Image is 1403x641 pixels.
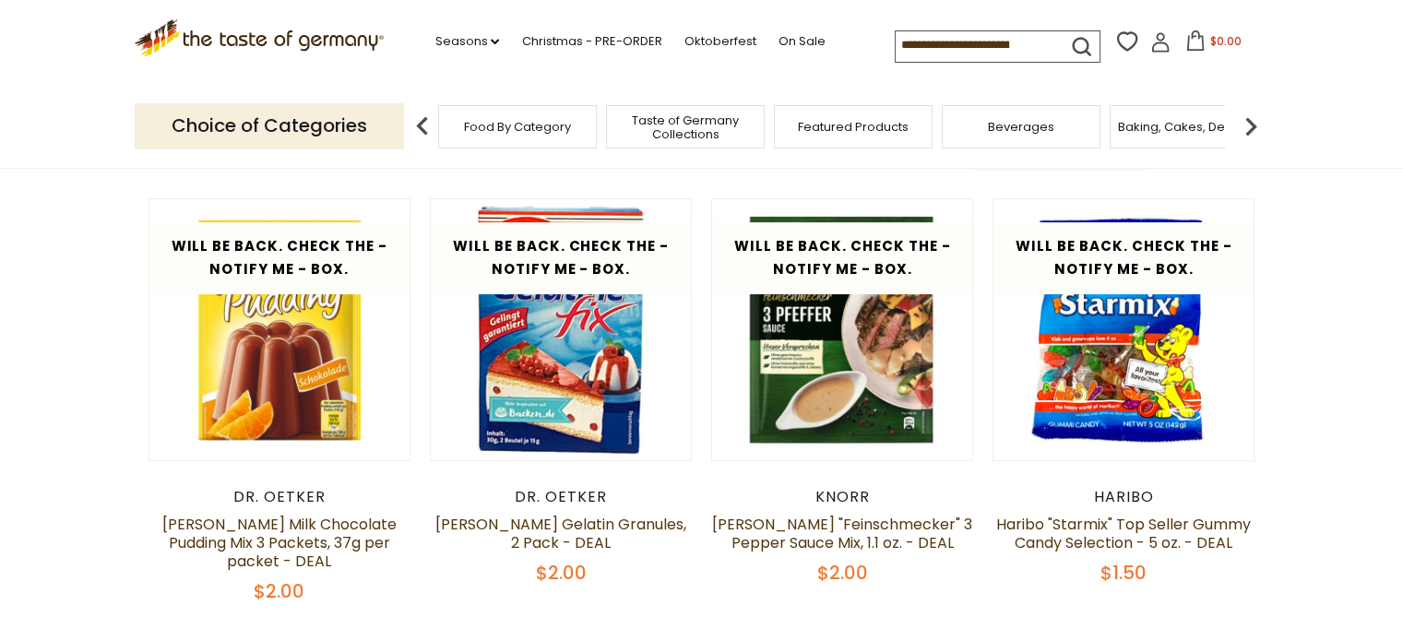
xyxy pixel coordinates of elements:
[162,514,397,572] a: [PERSON_NAME] Milk Chocolate Pudding Mix 3 Packets, 37g per packet - DEAL
[135,103,404,148] p: Choice of Categories
[612,113,759,141] a: Taste of Germany Collections
[149,488,411,506] div: Dr. Oetker
[1174,30,1253,58] button: $0.00
[711,488,974,506] div: Knorr
[254,578,304,604] span: $2.00
[988,120,1054,134] a: Beverages
[996,514,1251,553] a: Haribo "Starmix" Top Seller Gummy Candy Selection - 5 oz. - DEAL
[712,514,972,553] a: [PERSON_NAME] "Feinschmecker" 3 Pepper Sauce Mix, 1.1 oz. - DEAL
[431,199,692,460] img: Dr. Oetker Gelatin Granules, 2 Pack - DEAL
[535,560,586,586] span: $2.00
[684,31,755,52] a: Oktoberfest
[1100,560,1147,586] span: $1.50
[149,199,410,460] img: Dr. Oetker Milk Chocolate Pudding Mix 3 Packets, 37g per packet - DEAL
[712,199,973,460] img: Knorr "Feinschmecker" 3 Pepper Sauce Mix, 1.1 oz. - DEAL
[521,31,661,52] a: Christmas - PRE-ORDER
[993,488,1255,506] div: Haribo
[435,514,686,553] a: [PERSON_NAME] Gelatin Granules, 2 Pack - DEAL
[464,120,571,134] a: Food By Category
[1232,108,1269,145] img: next arrow
[1209,33,1241,49] span: $0.00
[1118,120,1261,134] a: Baking, Cakes, Desserts
[798,120,909,134] a: Featured Products
[778,31,825,52] a: On Sale
[404,108,441,145] img: previous arrow
[817,560,868,586] span: $2.00
[434,31,499,52] a: Seasons
[430,488,693,506] div: Dr. Oetker
[993,199,1254,460] img: Haribo "Starmix" Top Seller Gummy Candy Selection - 5 oz. - DEAL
